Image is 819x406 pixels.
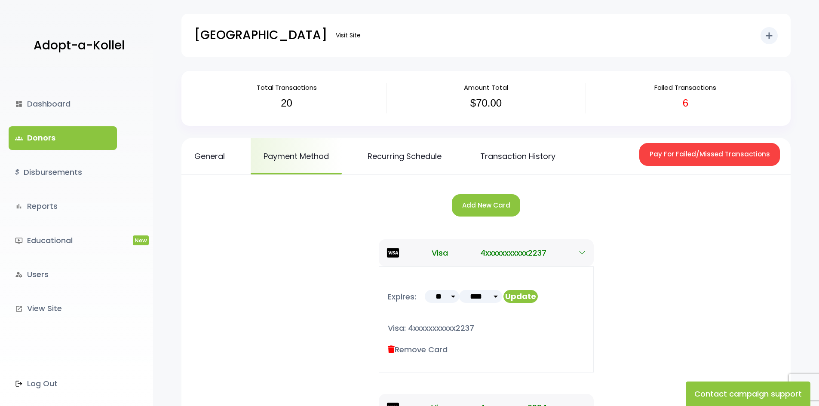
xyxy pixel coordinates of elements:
[9,229,117,252] a: ondemand_videoEducationalNew
[29,25,125,67] a: Adopt-a-Kollel
[15,202,23,210] i: bar_chart
[388,290,416,312] p: Expires:
[355,138,454,174] a: Recurring Schedule
[9,92,117,116] a: dashboardDashboard
[467,138,568,174] a: Transaction History
[194,24,327,46] p: [GEOGRAPHIC_DATA]
[379,239,594,266] button: Visa 4xxxxxxxxxxx2237
[432,247,448,259] span: Visa
[15,166,19,179] i: $
[654,83,716,92] span: Failed Transactions
[9,195,117,218] a: bar_chartReports
[34,35,125,56] p: Adopt-a-Kollel
[686,382,810,406] button: Contact campaign support
[257,83,317,92] span: Total Transactions
[9,372,117,395] a: Log Out
[639,143,780,166] button: Pay For Failed/Missed Transactions
[193,97,380,110] h3: 20
[452,194,520,217] button: Add New Card
[761,27,778,44] button: add
[133,235,149,245] span: New
[480,247,546,259] span: 4xxxxxxxxxxx2237
[251,138,342,174] a: Payment Method
[9,126,117,150] a: groupsDonors
[388,344,448,355] label: Remove Card
[592,97,779,110] h3: 6
[9,263,117,286] a: manage_accountsUsers
[181,138,238,174] a: General
[9,297,117,320] a: launchView Site
[15,134,23,142] span: groups
[15,271,23,278] i: manage_accounts
[331,27,365,44] a: Visit Site
[393,97,579,110] h3: $70.00
[15,237,23,244] i: ondemand_video
[503,290,538,303] button: Update
[15,100,23,108] i: dashboard
[9,161,117,184] a: $Disbursements
[15,305,23,313] i: launch
[764,31,774,41] i: add
[464,83,508,92] span: Amount Total
[388,321,585,335] p: Visa: 4xxxxxxxxxxx2237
